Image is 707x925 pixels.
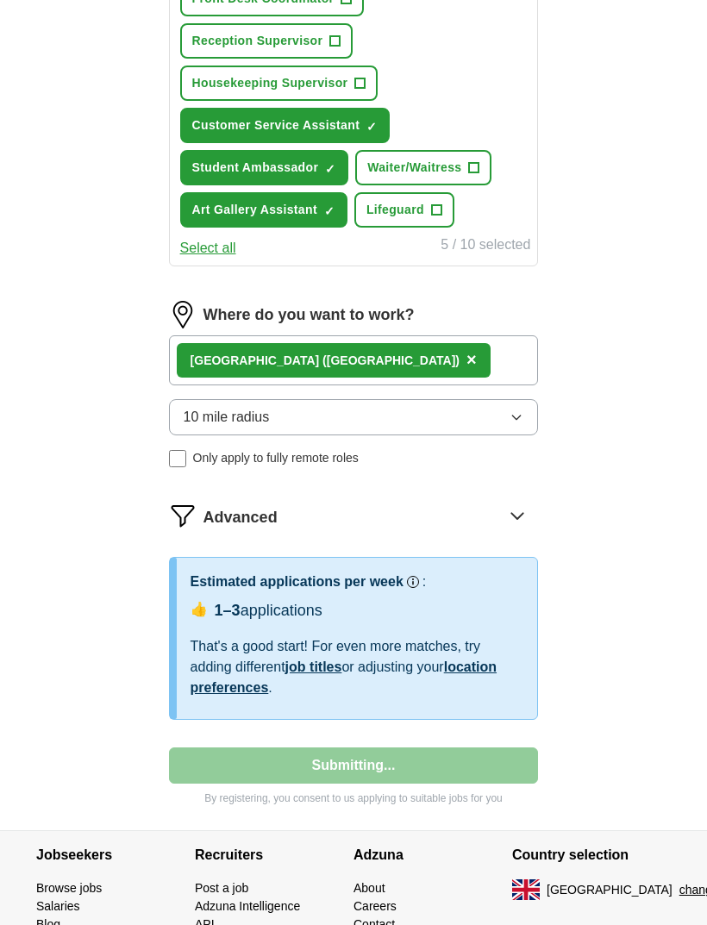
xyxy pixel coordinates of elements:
[169,450,186,467] input: Only apply to fully remote roles
[169,791,539,806] p: By registering, you consent to us applying to suitable jobs for you
[353,899,397,913] a: Careers
[367,159,461,177] span: Waiter/Waitress
[325,162,335,176] span: ✓
[353,881,385,895] a: About
[466,350,477,369] span: ×
[354,192,454,228] button: Lifeguard
[215,599,322,622] div: applications
[180,150,349,185] button: Student Ambassador✓
[36,881,102,895] a: Browse jobs
[184,407,270,428] span: 10 mile radius
[355,150,491,185] button: Waiter/Waitress
[36,899,80,913] a: Salaries
[366,201,424,219] span: Lifeguard
[324,204,335,218] span: ✓
[180,108,391,143] button: Customer Service Assistant✓
[366,120,377,134] span: ✓
[192,116,360,134] span: Customer Service Assistant
[215,602,241,619] span: 1–3
[169,399,539,435] button: 10 mile radius
[195,881,248,895] a: Post a job
[466,347,477,373] button: ×
[441,234,530,259] div: 5 / 10 selected
[203,506,278,529] span: Advanced
[512,879,540,900] img: UK flag
[169,747,539,784] button: Submitting...
[180,23,353,59] button: Reception Supervisor
[169,502,197,529] img: filter
[203,303,415,327] label: Where do you want to work?
[191,599,208,620] span: 👍
[180,238,236,259] button: Select all
[180,192,347,228] button: Art Gallery Assistant✓
[169,301,197,328] img: location.png
[195,899,300,913] a: Adzuna Intelligence
[547,881,673,899] span: [GEOGRAPHIC_DATA]
[422,572,426,592] h3: :
[192,74,348,92] span: Housekeeping Supervisor
[191,636,524,698] div: That's a good start! For even more matches, try adding different or adjusting your .
[322,353,460,367] span: ([GEOGRAPHIC_DATA])
[192,32,323,50] span: Reception Supervisor
[192,201,317,219] span: Art Gallery Assistant
[191,572,404,592] h3: Estimated applications per week
[192,159,319,177] span: Student Ambassador
[193,449,359,467] span: Only apply to fully remote roles
[180,66,379,101] button: Housekeeping Supervisor
[512,831,671,879] h4: Country selection
[191,353,320,367] strong: [GEOGRAPHIC_DATA]
[285,659,342,674] a: job titles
